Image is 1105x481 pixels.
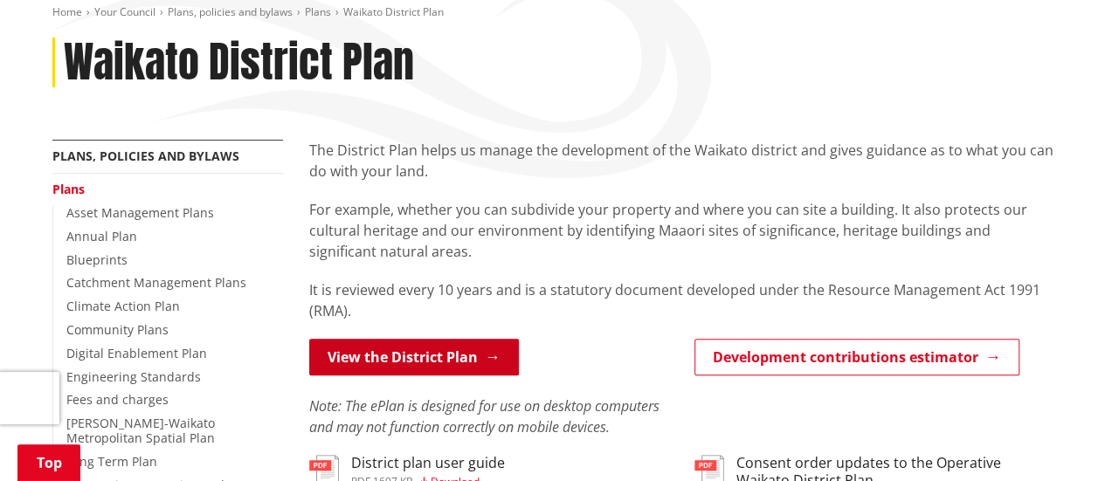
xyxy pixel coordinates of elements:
[343,4,444,19] span: Waikato District Plan
[52,4,82,19] a: Home
[94,4,155,19] a: Your Council
[309,339,519,375] a: View the District Plan
[52,5,1053,20] nav: breadcrumb
[309,279,1053,321] p: It is reviewed every 10 years and is a statutory document developed under the Resource Management...
[309,140,1053,182] p: The District Plan helps us manage the development of the Waikato district and gives guidance as t...
[52,181,85,197] a: Plans
[309,199,1053,262] p: For example, whether you can subdivide your property and where you can site a building. It also p...
[694,339,1019,375] a: Development contributions estimator
[66,298,180,314] a: Climate Action Plan
[64,38,414,88] h1: Waikato District Plan
[17,444,80,481] a: Top
[305,4,331,19] a: Plans
[168,4,293,19] a: Plans, policies and bylaws
[66,204,214,221] a: Asset Management Plans
[309,396,660,436] em: Note: The ePlan is designed for use on desktop computers and may not function correctly on mobile...
[66,228,137,244] a: Annual Plan
[52,148,239,164] a: Plans, policies and bylaws
[1025,408,1088,471] iframe: Messenger Launcher
[351,455,505,471] h3: District plan user guide
[66,251,128,268] a: Blueprints
[66,368,201,385] a: Engineering Standards
[66,345,207,361] a: Digital Enablement Plan
[66,453,157,470] a: Long Term Plan
[66,415,215,446] a: [PERSON_NAME]-Waikato Metropolitan Spatial Plan
[66,391,169,408] a: Fees and charges
[66,321,169,338] a: Community Plans
[66,274,246,291] a: Catchment Management Plans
